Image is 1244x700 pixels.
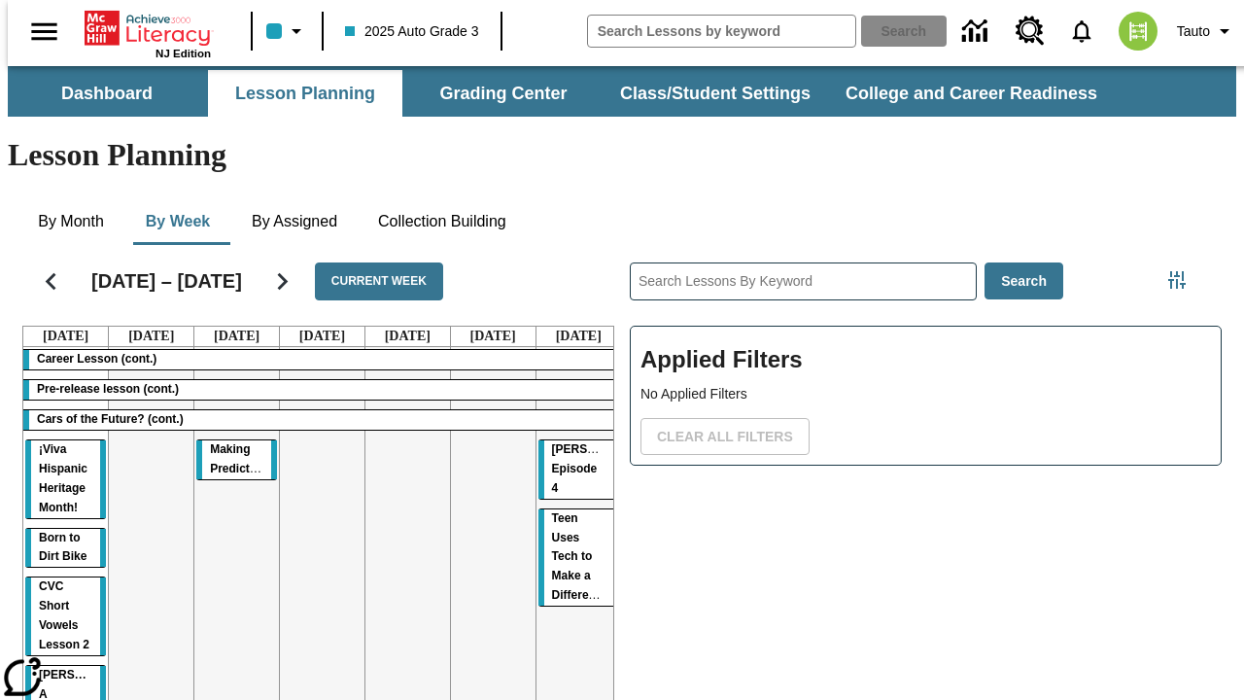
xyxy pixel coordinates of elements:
[640,384,1211,404] p: No Applied Filters
[630,326,1222,466] div: Applied Filters
[39,327,92,346] a: September 1, 2025
[23,410,621,430] div: Cars of the Future? (cont.)
[85,9,211,48] a: Home
[406,70,601,117] button: Grading Center
[236,198,353,245] button: By Assigned
[23,350,621,369] div: Career Lesson (cont.)
[295,327,349,346] a: September 4, 2025
[23,380,621,400] div: Pre-release lesson (cont.)
[85,7,211,59] div: Home
[315,262,443,300] button: Current Week
[25,440,106,518] div: ¡Viva Hispanic Heritage Month!
[538,509,619,607] div: Teen Uses Tech to Make a Difference
[16,3,73,60] button: Open side menu
[552,511,609,603] span: Teen Uses Tech to Make a Difference
[466,327,520,346] a: September 6, 2025
[1169,14,1244,49] button: Profile/Settings
[129,198,226,245] button: By Week
[210,442,273,475] span: Making Predictions
[1004,5,1056,57] a: Resource Center, Will open in new tab
[208,70,402,117] button: Lesson Planning
[39,442,87,514] span: ¡Viva Hispanic Heritage Month!
[640,336,1211,384] h2: Applied Filters
[8,66,1236,117] div: SubNavbar
[39,579,89,651] span: CVC Short Vowels Lesson 2
[37,352,156,366] span: Career Lesson (cont.)
[91,269,242,293] h2: [DATE] – [DATE]
[39,531,86,564] span: Born to Dirt Bike
[10,70,204,117] button: Dashboard
[605,70,826,117] button: Class/Student Settings
[26,257,76,306] button: Previous
[258,257,307,306] button: Next
[22,198,120,245] button: By Month
[552,442,654,495] span: Ella Menopi: Episode 4
[1177,21,1210,42] span: Tauto
[155,48,211,59] span: NJ Edition
[124,327,178,346] a: September 2, 2025
[985,262,1063,300] button: Search
[631,263,976,299] input: Search Lessons By Keyword
[8,70,1115,117] div: SubNavbar
[363,198,522,245] button: Collection Building
[345,21,479,42] span: 2025 Auto Grade 3
[37,382,179,396] span: Pre-release lesson (cont.)
[1056,6,1107,56] a: Notifications
[1107,6,1169,56] button: Select a new avatar
[8,137,1236,173] h1: Lesson Planning
[552,327,605,346] a: September 7, 2025
[25,577,106,655] div: CVC Short Vowels Lesson 2
[950,5,1004,58] a: Data Center
[588,16,855,47] input: search field
[196,440,277,479] div: Making Predictions
[259,14,316,49] button: Class color is light blue. Change class color
[381,327,434,346] a: September 5, 2025
[37,412,184,426] span: Cars of the Future? (cont.)
[1158,261,1196,299] button: Filters Side menu
[830,70,1113,117] button: College and Career Readiness
[25,529,106,568] div: Born to Dirt Bike
[538,440,619,499] div: Ella Menopi: Episode 4
[210,327,263,346] a: September 3, 2025
[1119,12,1158,51] img: avatar image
